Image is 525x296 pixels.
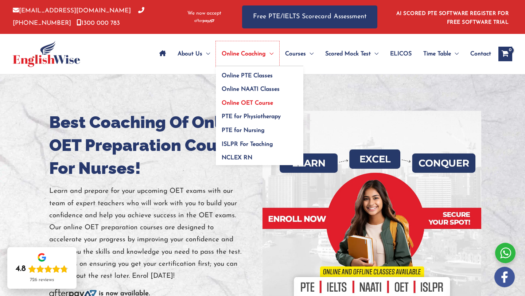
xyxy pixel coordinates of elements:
[494,267,515,287] img: white-facebook.png
[13,41,80,67] img: cropped-ew-logo
[470,41,491,67] span: Contact
[306,41,314,67] span: Menu Toggle
[417,41,464,67] a: Time TableMenu Toggle
[216,121,303,135] a: PTE for Nursing
[384,41,417,67] a: ELICOS
[319,41,384,67] a: Scored Mock TestMenu Toggle
[30,277,54,283] div: 726 reviews
[451,41,459,67] span: Menu Toggle
[16,264,26,274] div: 4.8
[390,41,412,67] span: ELICOS
[172,41,216,67] a: About UsMenu Toggle
[216,135,303,149] a: ISLPR For Teaching
[222,86,280,92] span: Online NAATI Classes
[222,73,273,79] span: Online PTE Classes
[222,114,281,120] span: PTE for Physiotherapy
[371,41,378,67] span: Menu Toggle
[498,47,512,61] a: View Shopping Cart, empty
[49,185,257,282] p: Learn and prepare for your upcoming OET exams with our team of expert teachers who will work with...
[187,10,221,17] span: We now accept
[216,66,303,80] a: Online PTE Classes
[77,20,120,26] a: 1300 000 783
[222,155,252,161] span: NCLEX RN
[222,141,273,147] span: ISLPR For Teaching
[16,264,68,274] div: Rating: 4.8 out of 5
[202,41,210,67] span: Menu Toggle
[222,128,265,133] span: PTE for Nursing
[285,41,306,67] span: Courses
[194,19,214,23] img: Afterpay-Logo
[216,149,303,165] a: NCLEX RN
[13,8,131,14] a: [EMAIL_ADDRESS][DOMAIN_NAME]
[222,100,273,106] span: Online OET Course
[216,94,303,108] a: Online OET Course
[153,41,491,67] nav: Site Navigation: Main Menu
[49,111,257,180] h1: Best Coaching Of Online OET Preparation Course For Nurses!
[216,108,303,121] a: PTE for Physiotherapy
[464,41,491,67] a: Contact
[216,80,303,94] a: Online NAATI Classes
[423,41,451,67] span: Time Table
[216,41,279,67] a: Online CoachingMenu Toggle
[325,41,371,67] span: Scored Mock Test
[13,8,144,26] a: [PHONE_NUMBER]
[266,41,273,67] span: Menu Toggle
[222,41,266,67] span: Online Coaching
[178,41,202,67] span: About Us
[279,41,319,67] a: CoursesMenu Toggle
[396,11,509,25] a: AI SCORED PTE SOFTWARE REGISTER FOR FREE SOFTWARE TRIAL
[242,5,377,28] a: Free PTE/IELTS Scorecard Assessment
[392,5,512,29] aside: Header Widget 1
